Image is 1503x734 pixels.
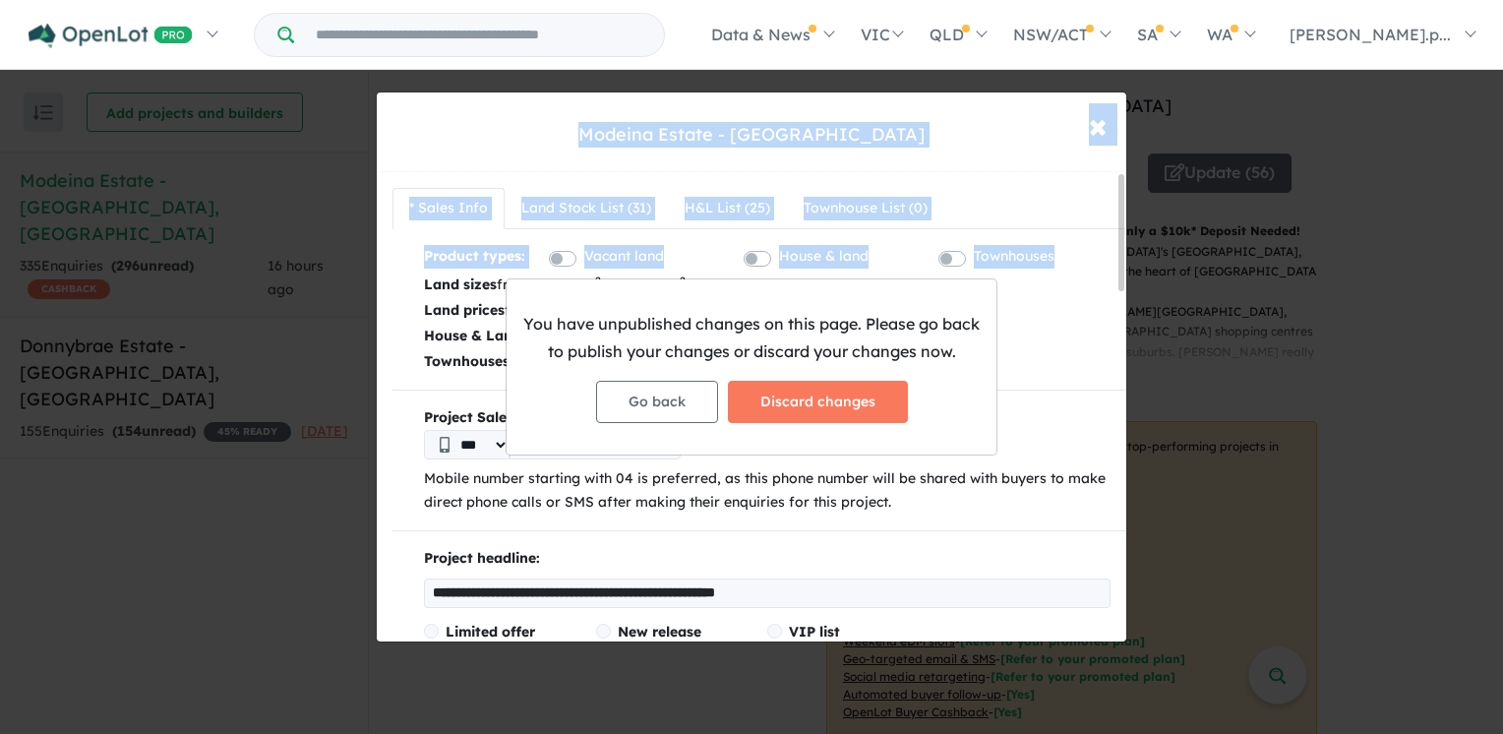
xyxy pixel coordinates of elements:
span: [PERSON_NAME].p... [1290,25,1451,44]
button: Discard changes [728,381,908,423]
img: Openlot PRO Logo White [29,24,193,48]
p: You have unpublished changes on this page. Please go back to publish your changes or discard your... [522,311,981,364]
button: Go back [596,381,718,423]
input: Try estate name, suburb, builder or developer [298,14,660,56]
